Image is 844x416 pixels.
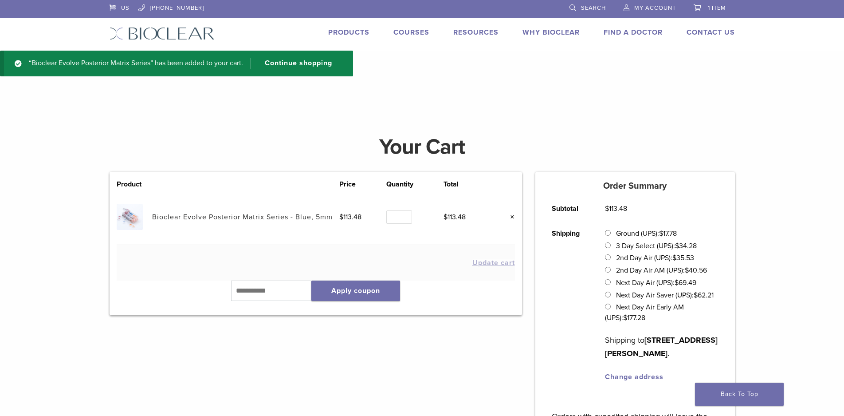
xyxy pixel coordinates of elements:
th: Quantity [386,179,444,190]
label: 2nd Day Air AM (UPS): [616,266,707,275]
span: $ [623,313,627,322]
bdi: 40.56 [685,266,707,275]
img: Bioclear Evolve Posterior Matrix Series - Blue, 5mm [117,204,143,230]
bdi: 62.21 [694,291,714,300]
bdi: 113.48 [605,204,627,213]
label: Next Day Air Early AM (UPS): [605,303,683,322]
span: Search [581,4,606,12]
th: Total [444,179,491,190]
span: $ [672,254,676,262]
button: Apply coupon [311,281,400,301]
span: $ [659,229,663,238]
span: My Account [634,4,676,12]
a: Courses [393,28,429,37]
span: 1 item [708,4,726,12]
label: Next Day Air Saver (UPS): [616,291,714,300]
label: Next Day Air (UPS): [616,278,696,287]
span: $ [675,242,679,250]
a: Continue shopping [250,58,339,69]
a: Change address [605,372,663,381]
th: Price [339,179,386,190]
span: $ [675,278,679,287]
a: Find A Doctor [604,28,663,37]
span: $ [605,204,609,213]
a: Remove this item [503,211,515,223]
a: Back To Top [695,383,784,406]
img: Bioclear [110,27,215,40]
bdi: 113.48 [444,213,466,222]
p: Shipping to . [605,333,718,360]
bdi: 69.49 [675,278,696,287]
th: Shipping [542,221,595,389]
th: Subtotal [542,196,595,221]
a: Why Bioclear [522,28,580,37]
button: Update cart [472,259,515,266]
label: 3 Day Select (UPS): [616,242,697,250]
a: Products [328,28,369,37]
bdi: 34.28 [675,242,697,250]
a: Resources [453,28,499,37]
h1: Your Cart [103,136,742,158]
span: $ [339,213,343,222]
span: $ [694,291,698,300]
bdi: 113.48 [339,213,361,222]
span: $ [685,266,689,275]
label: Ground (UPS): [616,229,677,238]
span: $ [444,213,448,222]
bdi: 177.28 [623,313,645,322]
th: Product [117,179,152,190]
a: Bioclear Evolve Posterior Matrix Series - Blue, 5mm [152,213,333,222]
strong: [STREET_ADDRESS][PERSON_NAME] [605,335,718,358]
label: 2nd Day Air (UPS): [616,254,694,262]
a: Contact Us [687,28,735,37]
bdi: 35.53 [672,254,694,262]
h5: Order Summary [535,181,735,191]
bdi: 17.78 [659,229,677,238]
